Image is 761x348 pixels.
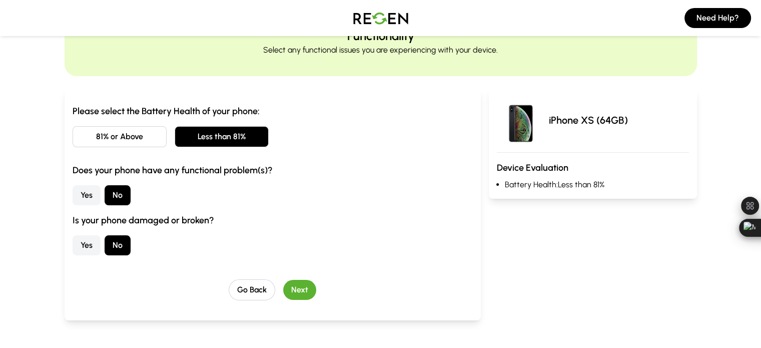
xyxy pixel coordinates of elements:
button: No [105,185,131,205]
img: iPhone XS [497,96,545,144]
h3: Device Evaluation [497,161,689,175]
button: Next [283,280,316,300]
button: Need Help? [684,8,751,28]
button: Go Back [229,279,275,300]
button: Yes [73,185,101,205]
button: 81% or Above [73,126,167,147]
h3: Please select the Battery Health of your phone: [73,104,473,118]
p: iPhone XS (64GB) [549,113,628,127]
button: Yes [73,235,101,255]
button: No [105,235,131,255]
button: Less than 81% [175,126,269,147]
h3: Is your phone damaged or broken? [73,213,473,227]
li: Battery Health: Less than 81% [505,179,689,191]
img: Logo [346,4,416,32]
p: Select any functional issues you are experiencing with your device. [263,44,498,56]
h3: Does your phone have any functional problem(s)? [73,163,473,177]
h2: Functionality [347,28,414,44]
